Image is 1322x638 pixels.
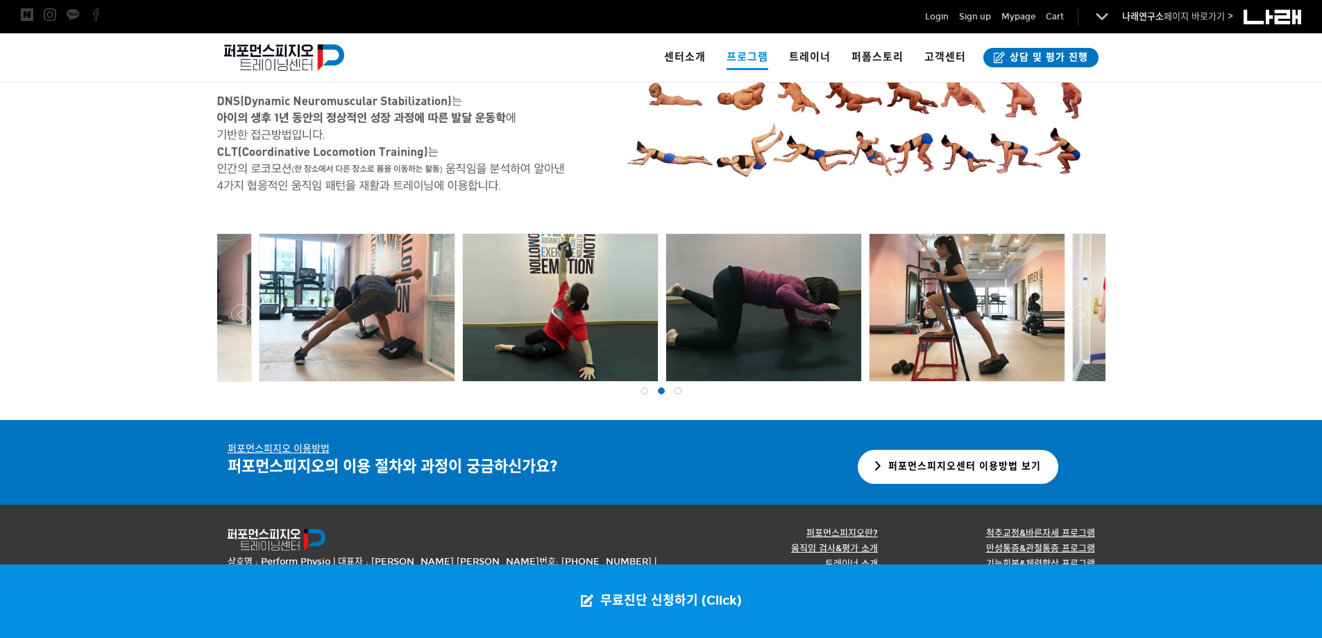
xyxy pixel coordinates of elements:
span: 상담 및 평가 진행 [1006,51,1088,65]
a: 트레이너 소개 [825,558,878,569]
a: 만성통증&관절통증 프로그램 [986,543,1095,554]
a: 상담 및 평가 진행 [983,48,1099,67]
strong: 퍼포먼스피지오의 이용 절차와 과정이 궁금하신가요? [228,457,558,476]
a: 움직임 검사&평가 소개 [791,543,878,554]
span: 트레이너 [789,51,831,63]
span: 고객센터 [924,51,966,63]
a: 퍼폼스토리 [841,33,914,82]
a: 퍼포먼스피지오센터 이용방법 보기 [858,450,1058,484]
a: 프로그램 [716,33,779,82]
a: Mypage [1001,10,1035,24]
a: 고객센터 [914,33,976,82]
p: 상호명 : Perform Physio | 대표자 : [PERSON_NAME] [PERSON_NAME]번호: [PHONE_NUMBER] | 이메일:[EMAIL_ADDRESS][... [228,554,661,585]
a: 무료진단 신청하기 (Click) [567,564,756,638]
span: 프로그램 [727,46,768,70]
a: 트레이너 [779,33,841,82]
u: 퍼포먼스피지오 이용방법 [228,443,330,455]
a: 나래연구소페이지 바로가기 > [1122,11,1233,22]
a: 척추교정&바른자세 프로그램 [986,528,1095,539]
img: 퍼포먼스피지오 트레이닝센터 로고 [228,529,325,551]
a: Login [925,10,949,24]
span: 퍼폼스토리 [851,51,904,63]
a: 기능회복&체력향상 프로그램 [986,558,1095,569]
a: 센터소개 [654,33,716,82]
a: 퍼포먼스피지오란? [806,528,878,539]
span: 센터소개 [664,51,706,63]
a: Sign up [959,10,991,24]
strong: 나래연구소 [1122,11,1164,22]
a: Cart [1046,10,1064,24]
